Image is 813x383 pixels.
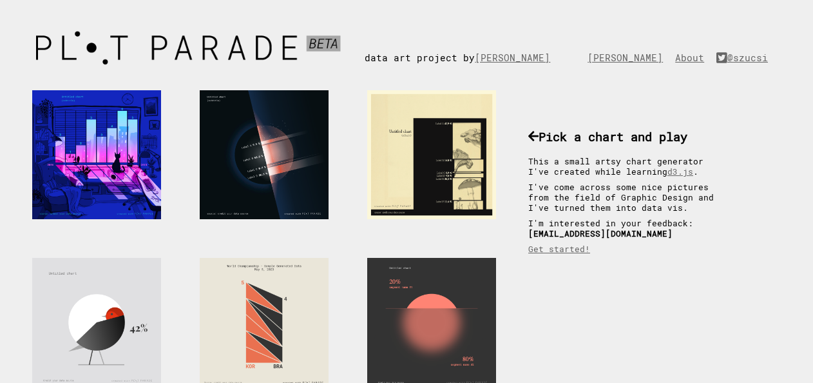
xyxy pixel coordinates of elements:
a: Get started! [528,244,590,254]
a: d3.js [667,166,693,177]
div: data art project by [365,26,569,64]
p: I'm interested in your feedback: [528,218,728,239]
h3: Pick a chart and play [528,128,728,144]
a: About [675,52,711,64]
b: [EMAIL_ADDRESS][DOMAIN_NAME] [528,228,673,239]
a: @szucsi [716,52,774,64]
a: [PERSON_NAME] [588,52,669,64]
p: I've come across some nice pictures from the field of Graphic Design and I've turned them into da... [528,182,728,213]
a: [PERSON_NAME] [475,52,557,64]
p: This a small artsy chart generator I've created while learning . [528,156,728,177]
